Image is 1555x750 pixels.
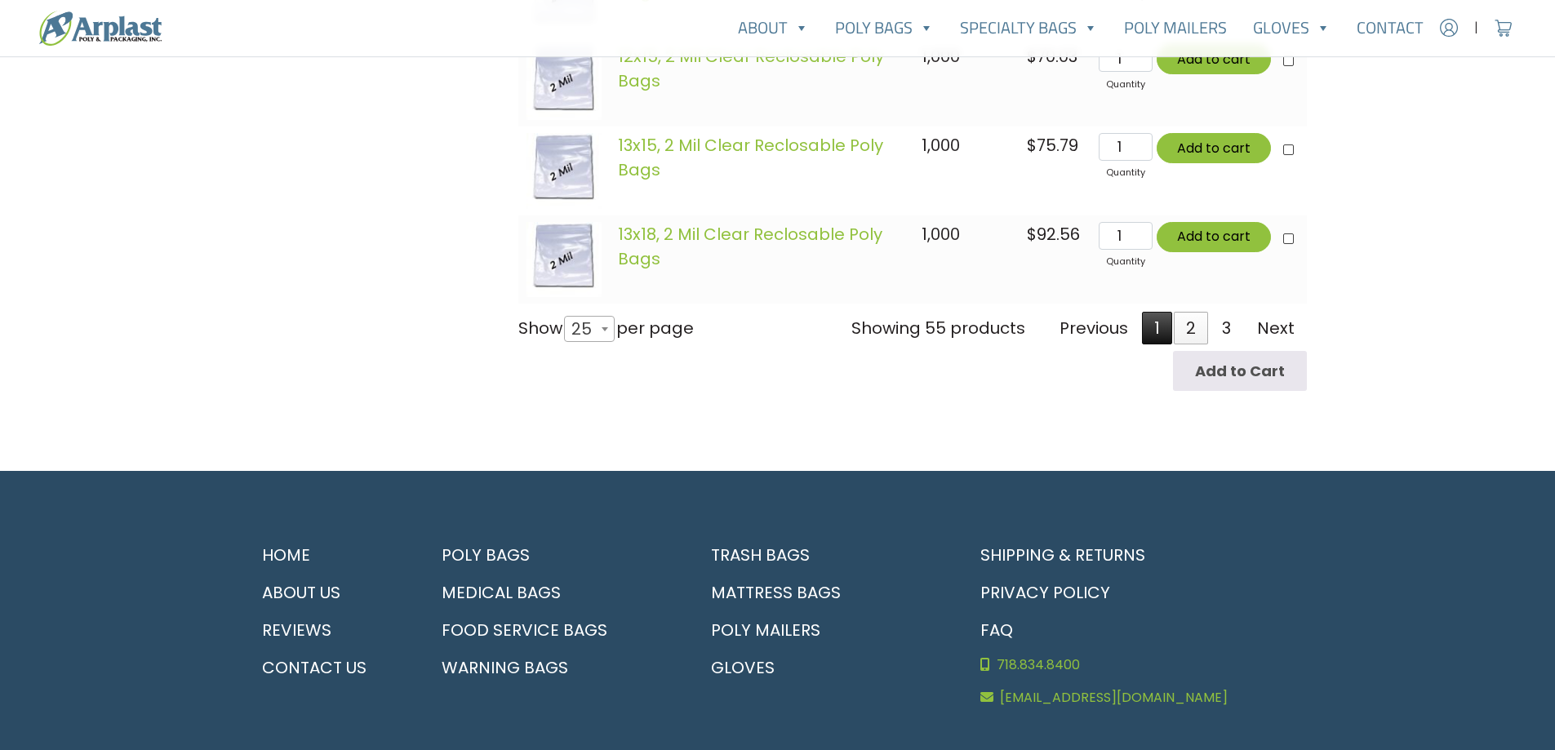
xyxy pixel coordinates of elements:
[698,649,948,686] a: Gloves
[725,11,822,44] a: About
[565,309,608,348] span: 25
[249,574,409,611] a: About Us
[526,222,602,298] img: images
[1240,11,1344,44] a: Gloves
[1027,134,1078,157] bdi: 75.79
[922,134,960,157] span: 1,000
[518,316,694,343] label: Show per page
[1099,222,1152,250] input: Qty
[249,536,409,574] a: Home
[1174,312,1208,344] a: 2
[1099,44,1152,72] input: Qty
[967,536,1307,574] a: Shipping & Returns
[429,649,678,686] a: Warning Bags
[967,611,1307,649] a: FAQ
[564,316,615,342] span: 25
[39,11,162,46] img: logo
[1173,351,1307,391] input: Add to Cart
[1157,133,1271,163] button: Add to cart
[1245,312,1307,344] a: Next
[1157,44,1271,74] button: Add to cart
[1157,222,1271,252] button: Add to cart
[429,536,678,574] a: Poly Bags
[618,134,883,181] a: 13x15, 2 Mil Clear Reclosable Poly Bags
[1111,11,1240,44] a: Poly Mailers
[1027,134,1037,157] span: $
[822,11,947,44] a: Poly Bags
[618,45,884,92] a: 12x15, 2 Mil Clear Reclosable Poly Bags
[429,611,678,649] a: Food Service Bags
[526,44,602,120] img: images
[618,223,882,270] a: 13x18, 2 Mil Clear Reclosable Poly Bags
[1210,312,1243,344] a: 3
[1344,11,1437,44] a: Contact
[698,611,948,649] a: Poly Mailers
[249,611,409,649] a: Reviews
[698,574,948,611] a: Mattress Bags
[1027,223,1037,246] span: $
[429,574,678,611] a: Medical Bags
[698,536,948,574] a: Trash Bags
[1142,312,1172,344] a: 1
[1474,18,1478,38] span: |
[1027,223,1080,246] bdi: 92.56
[922,223,960,246] span: 1,000
[1099,133,1152,161] input: Qty
[967,649,1307,681] a: 718.834.8400
[249,649,409,686] a: Contact Us
[1047,312,1140,344] a: Previous
[947,11,1111,44] a: Specialty Bags
[967,574,1307,611] a: Privacy Policy
[526,133,602,209] img: images
[967,681,1307,714] a: [EMAIL_ADDRESS][DOMAIN_NAME]
[851,316,1025,340] div: Showing 55 products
